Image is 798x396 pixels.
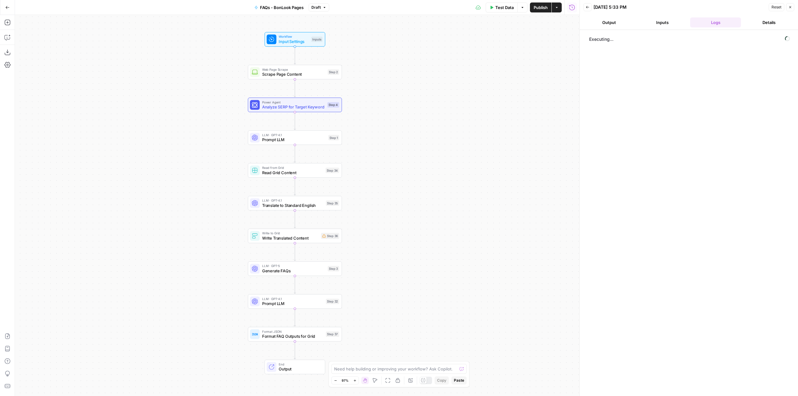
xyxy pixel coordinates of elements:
g: Edge from step_1 to step_34 [294,145,296,162]
g: Edge from step_32 to step_37 [294,309,296,326]
g: Edge from step_36 to step_3 [294,243,296,261]
span: Write to Grid [262,231,319,236]
button: Copy [435,376,449,384]
span: Generate FAQs [262,268,325,274]
span: LLM · GPT-4.1 [262,132,326,137]
span: Publish [534,4,548,11]
div: Step 34 [325,168,339,173]
button: Logs [690,17,741,27]
g: Edge from step_35 to step_36 [294,210,296,228]
span: Paste [454,378,464,383]
button: FAQs - BonLook Pages [251,2,307,12]
span: Executing... [587,34,792,44]
span: Web Page Scrape [262,67,325,72]
button: Reset [769,3,784,11]
div: Step 1 [328,135,339,141]
span: Read Grid Content [262,169,323,175]
div: LLM · GPT-5Generate FAQsStep 3 [248,261,342,276]
div: EndOutput [248,360,342,374]
span: Format FAQ Outputs for Grid [262,333,324,339]
span: LLM · GPT-4.1 [262,296,324,301]
div: Write to GridWrite Translated ContentStep 36 [248,229,342,243]
button: Output [584,17,634,27]
div: Step 2 [328,69,339,75]
span: Prompt LLM [262,301,324,307]
div: Power AgentAnalyze SERP for Target KeywordStep 4 [248,98,342,112]
g: Edge from step_2 to step_4 [294,79,296,97]
g: Edge from step_4 to step_1 [294,112,296,130]
g: Edge from step_34 to step_35 [294,178,296,195]
div: Step 3 [328,266,339,272]
div: LLM · GPT-4.1Prompt LLMStep 1 [248,130,342,145]
div: Step 35 [326,200,339,206]
g: Edge from start to step_2 [294,47,296,64]
button: Paste [451,376,467,384]
span: LLM · GPT-5 [262,264,325,269]
span: Scrape Page Content [262,71,325,77]
div: WorkflowInput SettingsInputs [248,32,342,47]
span: Analyze SERP for Target Keyword [262,104,325,110]
div: Step 4 [327,102,339,108]
button: Test Data [486,2,517,12]
span: Write Translated Content [262,235,319,241]
span: Format JSON [262,329,324,334]
button: Draft [309,3,329,12]
span: Prompt LLM [262,137,326,143]
span: Test Data [495,4,514,11]
span: Power Agent [262,100,325,105]
g: Edge from step_3 to step_32 [294,276,296,293]
span: Copy [437,378,446,383]
button: Inputs [637,17,688,27]
span: End [279,362,320,367]
span: Draft [311,5,321,10]
span: FAQs - BonLook Pages [260,4,304,11]
g: Edge from step_37 to end [294,341,296,359]
div: Step 37 [326,332,339,337]
span: Translate to Standard English [262,202,324,208]
div: Read from GridRead Grid ContentStep 34 [248,163,342,178]
div: Format JSONFormat FAQ Outputs for GridStep 37 [248,327,342,341]
div: Inputs [311,37,323,42]
span: Workflow [279,34,309,39]
div: Step 36 [321,233,339,239]
div: LLM · GPT-4.1Translate to Standard EnglishStep 35 [248,196,342,211]
button: Details [743,17,794,27]
button: Publish [530,2,551,12]
span: Output [279,366,320,372]
span: Input Settings [279,38,309,44]
span: 97% [342,378,349,383]
div: Step 32 [326,299,339,304]
div: LLM · GPT-4.1Prompt LLMStep 32 [248,294,342,309]
span: Reset [772,4,781,10]
span: Read from Grid [262,165,323,170]
span: LLM · GPT-4.1 [262,198,324,203]
div: Web Page ScrapeScrape Page ContentStep 2 [248,65,342,79]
